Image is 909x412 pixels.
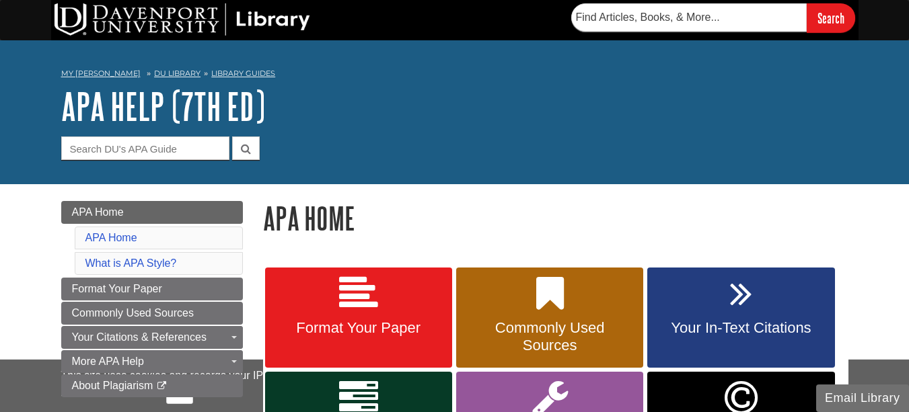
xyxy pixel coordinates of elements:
[54,3,310,36] img: DU Library
[61,278,243,300] a: Format Your Paper
[61,68,141,79] a: My [PERSON_NAME]
[265,267,452,368] a: Format Your Paper
[466,319,633,354] span: Commonly Used Sources
[61,201,243,224] a: APA Home
[456,267,643,368] a: Commonly Used Sources
[816,384,909,412] button: Email Library
[72,380,153,391] span: About Plagiarism
[61,136,229,160] input: Search DU's APA Guide
[263,201,848,235] h1: APA Home
[85,232,137,243] a: APA Home
[61,302,243,325] a: Commonly Used Sources
[571,3,807,32] input: Find Articles, Books, & More...
[61,85,265,127] a: APA Help (7th Ed)
[61,374,243,397] a: About Plagiarism
[72,206,124,218] span: APA Home
[61,65,848,86] nav: breadcrumb
[72,356,144,367] span: More APA Help
[85,257,177,269] a: What is APA Style?
[154,69,201,78] a: DU Library
[72,307,194,319] span: Commonly Used Sources
[61,326,243,349] a: Your Citations & References
[275,319,442,337] span: Format Your Paper
[571,3,855,32] form: Searches DU Library's articles, books, and more
[807,3,855,32] input: Search
[657,319,824,337] span: Your In-Text Citations
[72,331,207,343] span: Your Citations & References
[156,382,168,390] i: This link opens in a new window
[72,283,162,294] span: Format Your Paper
[61,350,243,373] a: More APA Help
[647,267,834,368] a: Your In-Text Citations
[211,69,275,78] a: Library Guides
